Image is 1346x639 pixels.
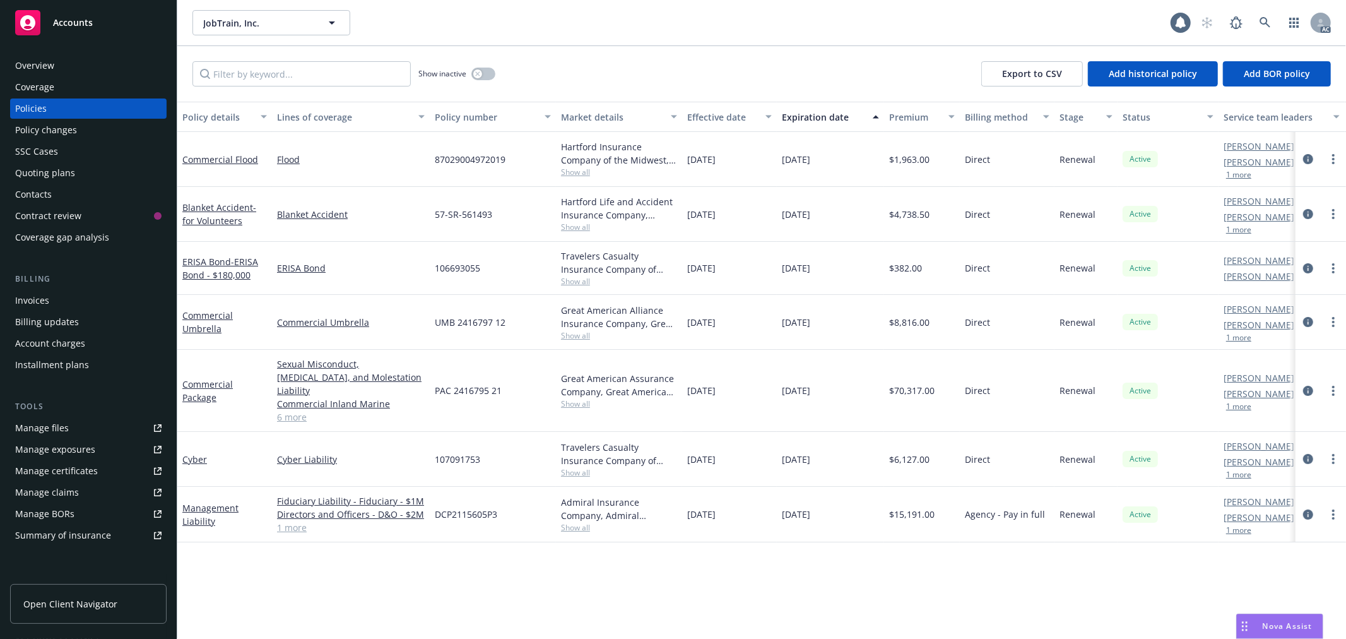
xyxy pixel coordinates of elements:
a: [PERSON_NAME] [1224,270,1294,283]
div: Policy number [435,110,537,124]
div: Quoting plans [15,163,75,183]
span: [DATE] [687,316,716,329]
a: Cyber [182,453,207,465]
span: JobTrain, Inc. [203,16,312,30]
a: Manage certificates [10,461,167,481]
button: 1 more [1226,171,1251,179]
a: [PERSON_NAME] [1224,194,1294,208]
button: 1 more [1226,334,1251,342]
span: 106693055 [435,261,480,275]
input: Filter by keyword... [192,61,411,87]
a: Cyber Liability [277,453,425,466]
span: $8,816.00 [889,316,930,329]
a: Flood [277,153,425,166]
button: Status [1118,102,1219,132]
div: Status [1123,110,1200,124]
span: [DATE] [687,508,716,521]
span: [DATE] [782,316,810,329]
a: more [1326,383,1341,398]
a: Invoices [10,290,167,311]
a: circleInformation [1301,261,1316,276]
a: circleInformation [1301,383,1316,398]
button: 1 more [1226,527,1251,534]
div: Summary of insurance [15,525,111,546]
a: [PERSON_NAME] [1224,210,1294,224]
span: [DATE] [687,208,716,221]
span: Show all [561,467,677,478]
div: Manage BORs [15,504,74,524]
div: Installment plans [15,355,89,375]
div: Hartford Life and Accident Insurance Company, Hartford Insurance Group [561,195,677,222]
span: [DATE] [782,508,810,521]
span: Active [1128,385,1153,397]
div: Policy details [182,110,253,124]
a: Commercial Inland Marine [277,397,425,410]
a: Fiduciary Liability - Fiduciary - $1M [277,494,425,508]
span: [DATE] [782,384,810,397]
span: Open Client Navigator [23,597,117,611]
button: Expiration date [777,102,884,132]
a: [PERSON_NAME] [1224,302,1294,316]
a: Billing updates [10,312,167,332]
span: $4,738.50 [889,208,930,221]
div: Manage files [15,418,69,438]
a: [PERSON_NAME] [1224,155,1294,169]
span: 87029004972019 [435,153,505,166]
span: Direct [965,208,990,221]
span: Direct [965,453,990,466]
span: PAC 2416795 21 [435,384,502,397]
a: Manage claims [10,482,167,503]
a: Accounts [10,5,167,40]
a: ERISA Bond [277,261,425,275]
div: Coverage [15,77,54,97]
div: SSC Cases [15,141,58,162]
div: Premium [889,110,941,124]
span: DCP2115605P3 [435,508,497,521]
button: Service team leaders [1219,102,1345,132]
span: Show all [561,276,677,287]
a: Manage exposures [10,439,167,460]
div: Great American Alliance Insurance Company, Great American Insurance Group [561,304,677,330]
span: $70,317.00 [889,384,935,397]
span: Renewal [1060,384,1095,397]
a: Policy changes [10,120,167,140]
a: [PERSON_NAME] [1224,511,1294,524]
span: Active [1128,263,1153,274]
div: Stage [1060,110,1099,124]
span: [DATE] [687,453,716,466]
a: more [1326,261,1341,276]
div: Account charges [15,333,85,354]
a: Directors and Officers - D&O - $2M [277,508,425,521]
div: Billing updates [15,312,79,332]
span: Renewal [1060,261,1095,275]
a: [PERSON_NAME] [1224,455,1294,469]
div: Billing method [965,110,1036,124]
span: Show all [561,167,677,177]
span: [DATE] [687,384,716,397]
button: 1 more [1226,226,1251,234]
a: Report a Bug [1224,10,1249,35]
div: Tools [10,400,167,413]
div: Contacts [15,184,52,205]
span: $6,127.00 [889,453,930,466]
a: Contract review [10,206,167,226]
a: Blanket Accident [277,208,425,221]
span: Renewal [1060,153,1095,166]
div: Manage exposures [15,439,95,460]
span: Renewal [1060,453,1095,466]
span: $1,963.00 [889,153,930,166]
a: Search [1253,10,1278,35]
span: UMB 2416797 12 [435,316,505,329]
a: Commercial Package [182,378,233,403]
span: Direct [965,384,990,397]
a: Coverage [10,77,167,97]
a: Account charges [10,333,167,354]
span: Add BOR policy [1244,68,1310,80]
div: Coverage gap analysis [15,227,109,248]
a: Installment plans [10,355,167,375]
a: more [1326,507,1341,522]
div: Billing [10,273,167,285]
div: Manage certificates [15,461,98,481]
button: Policy details [177,102,272,132]
a: more [1326,314,1341,330]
